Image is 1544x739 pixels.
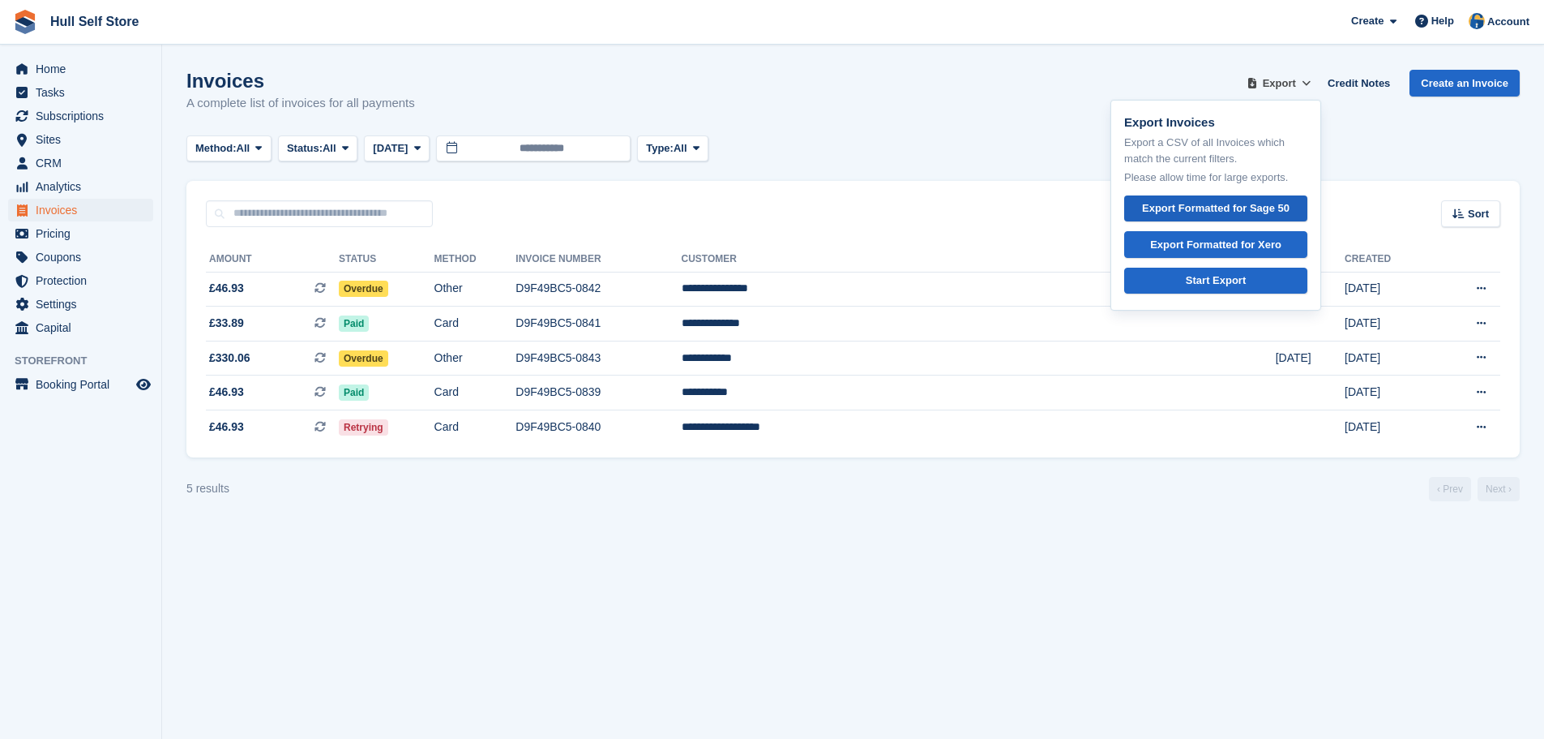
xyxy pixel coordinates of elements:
td: [DATE] [1276,341,1345,376]
span: Subscriptions [36,105,133,127]
a: menu [8,152,153,174]
span: Sites [36,128,133,151]
a: Previous [1429,477,1471,501]
div: Export Formatted for Sage 50 [1142,200,1290,217]
span: Paid [339,316,369,332]
span: Export [1263,75,1296,92]
td: Card [434,410,516,445]
span: £33.89 [209,315,244,332]
a: menu [8,293,153,316]
a: menu [8,58,153,80]
button: Method: All [186,135,272,162]
nav: Page [1426,477,1523,501]
span: Retrying [339,419,388,436]
button: [DATE] [364,135,430,162]
p: A complete list of invoices for all payments [186,94,415,113]
a: menu [8,316,153,339]
a: menu [8,175,153,198]
span: All [237,140,250,157]
td: D9F49BC5-0843 [515,341,681,376]
div: Export Formatted for Xero [1150,237,1281,253]
span: Method: [195,140,237,157]
img: stora-icon-8386f47178a22dfd0bd8f6a31ec36ba5ce8667c1dd55bd0f319d3a0aa187defe.svg [13,10,37,34]
span: Analytics [36,175,133,198]
p: Export a CSV of all Invoices which match the current filters. [1124,135,1307,166]
td: Other [434,341,516,376]
span: Account [1487,14,1529,30]
td: Card [434,307,516,342]
span: Home [36,58,133,80]
a: menu [8,246,153,269]
a: Credit Notes [1321,70,1396,97]
th: Customer [682,247,1276,273]
span: Sort [1468,206,1489,222]
span: Coupons [36,246,133,269]
a: menu [8,222,153,245]
p: Please allow time for large exports. [1124,170,1307,186]
span: Invoices [36,199,133,221]
td: Other [434,272,516,307]
td: [DATE] [1345,341,1435,376]
td: [DATE] [1345,410,1435,445]
th: Created [1345,247,1435,273]
a: Next [1478,477,1520,501]
th: Status [339,247,434,273]
a: Preview store [134,375,153,394]
span: [DATE] [373,140,408,157]
span: Pricing [36,222,133,245]
td: D9F49BC5-0842 [515,272,681,307]
a: Start Export [1124,268,1307,294]
a: Hull Self Store [44,8,145,35]
span: Paid [339,385,369,401]
span: Create [1351,13,1384,29]
th: Method [434,247,516,273]
td: D9F49BC5-0839 [515,376,681,410]
a: Export Formatted for Sage 50 [1124,195,1307,222]
span: Overdue [339,281,388,297]
span: Booking Portal [36,373,133,396]
h1: Invoices [186,70,415,92]
td: [DATE] [1345,376,1435,410]
td: Card [434,376,516,410]
a: menu [8,373,153,396]
span: Capital [36,316,133,339]
td: D9F49BC5-0841 [515,307,681,342]
span: All [674,140,687,157]
span: Storefront [15,353,161,369]
button: Export [1243,70,1315,97]
span: £46.93 [209,384,244,401]
span: CRM [36,152,133,174]
a: menu [8,199,153,221]
span: £46.93 [209,419,244,436]
td: D9F49BC5-0840 [515,410,681,445]
div: 5 results [186,480,229,497]
button: Type: All [637,135,708,162]
img: Hull Self Store [1469,13,1485,29]
span: Status: [287,140,323,157]
span: £46.93 [209,280,244,297]
span: Help [1431,13,1454,29]
span: Protection [36,269,133,292]
a: Create an Invoice [1409,70,1520,97]
span: Type: [646,140,674,157]
span: Overdue [339,350,388,367]
button: Status: All [278,135,357,162]
a: Export Formatted for Xero [1124,231,1307,258]
a: menu [8,105,153,127]
th: Invoice Number [515,247,681,273]
th: Amount [206,247,339,273]
a: menu [8,128,153,151]
a: menu [8,269,153,292]
div: Start Export [1186,273,1246,289]
span: Tasks [36,81,133,104]
span: Settings [36,293,133,316]
a: menu [8,81,153,104]
span: £330.06 [209,350,250,367]
p: Export Invoices [1124,114,1307,132]
td: [DATE] [1345,272,1435,307]
span: All [323,140,336,157]
td: [DATE] [1345,307,1435,342]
